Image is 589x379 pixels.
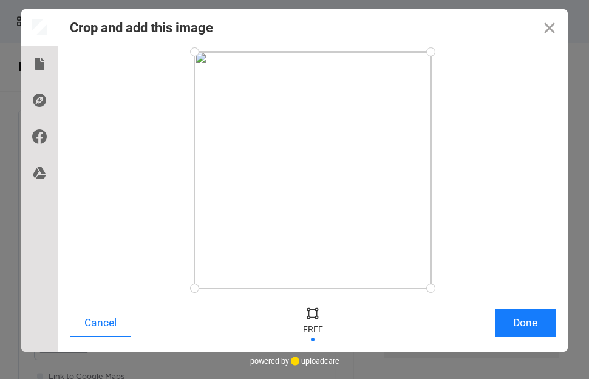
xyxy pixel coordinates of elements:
button: Close [531,9,568,46]
div: Preview [21,9,58,46]
button: Cancel [70,309,131,337]
button: Done [495,309,556,337]
div: Facebook [21,118,58,155]
div: Google Drive [21,155,58,191]
div: powered by [250,352,339,370]
a: uploadcare [289,357,339,366]
div: Direct Link [21,82,58,118]
div: Local Files [21,46,58,82]
div: Crop and add this image [70,20,213,35]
